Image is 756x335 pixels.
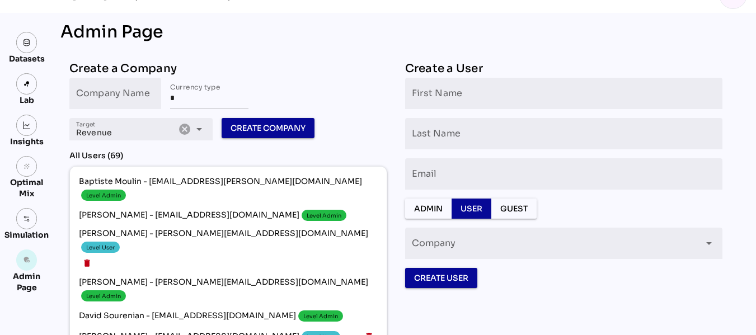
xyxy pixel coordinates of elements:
div: Optimal Mix [4,177,49,199]
button: User [452,199,491,219]
div: Datasets [9,53,45,64]
span: Create User [414,271,468,285]
input: Last Name [412,118,716,149]
img: data.svg [23,39,31,46]
span: Revenue [76,128,112,138]
i: arrow_drop_down [192,122,206,136]
div: Level Admin [307,211,341,220]
div: Level Admin [303,312,338,320]
span: Create Company [231,121,306,135]
button: Guest [491,199,537,219]
div: Create a User [405,60,723,78]
i: arrow_drop_down [702,237,716,250]
div: Simulation [4,229,49,240]
input: First Name [412,78,716,109]
button: Create Company [222,118,314,138]
div: Admin Page [4,271,49,293]
img: settings.svg [23,215,31,223]
input: Company Name [76,78,154,109]
img: lab.svg [23,80,31,88]
div: Level Admin [86,191,121,200]
div: All Users (69) [69,149,387,162]
span: Guest [500,202,528,215]
input: Currency type [170,78,248,109]
div: Lab [15,95,39,106]
input: Email [412,158,716,190]
span: User [461,202,482,215]
img: graph.svg [23,121,31,129]
div: Create a Company [69,60,387,78]
i: Clear [178,122,191,136]
div: Admin Page [60,22,731,42]
span: [PERSON_NAME] - [EMAIL_ADDRESS][DOMAIN_NAME] [79,207,378,223]
button: Create User [405,268,477,288]
div: Level User [86,243,115,252]
div: Insights [10,136,44,147]
div: Level Admin [86,292,121,300]
span: Admin [414,202,443,215]
span: [PERSON_NAME] - [PERSON_NAME][EMAIL_ADDRESS][DOMAIN_NAME] [79,228,378,255]
button: Admin [405,199,452,219]
span: [PERSON_NAME] - [PERSON_NAME][EMAIL_ADDRESS][DOMAIN_NAME] [79,276,378,304]
span: Baptiste Moulin - [EMAIL_ADDRESS][PERSON_NAME][DOMAIN_NAME] [79,176,378,203]
span: David Sourenian - [EMAIL_ADDRESS][DOMAIN_NAME] [79,308,378,324]
i: delete [82,258,92,268]
i: admin_panel_settings [23,256,31,264]
i: grain [23,163,31,171]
